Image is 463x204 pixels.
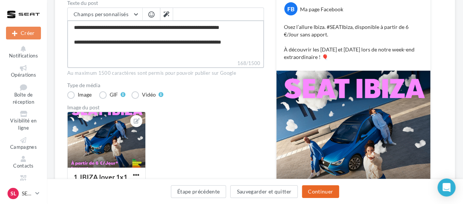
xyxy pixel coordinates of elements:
[6,44,41,60] button: Notifications
[6,82,41,106] a: Boîte de réception
[6,186,41,201] a: SL SEAT Laon
[13,92,34,105] span: Boîte de réception
[6,174,41,190] a: Médiathèque
[6,27,41,39] div: Nouvelle campagne
[11,72,36,78] span: Opérations
[67,105,264,110] div: Image du post
[6,27,41,39] button: Créer
[437,178,455,196] div: Open Intercom Messenger
[9,53,38,59] span: Notifications
[67,83,264,88] label: Type de média
[10,144,37,150] span: Campagnes
[74,11,128,17] span: Champs personnalisés
[171,185,226,198] button: Étape précédente
[13,163,34,169] span: Contacts
[74,173,127,181] div: 1_IBIZA loyer 1x1
[67,70,264,77] div: Au maximum 1500 caractères sont permis pour pouvoir publier sur Google
[10,118,36,131] span: Visibilité en ligne
[67,59,264,68] label: 168/1500
[6,136,41,152] a: Campagnes
[284,2,297,15] div: FB
[78,92,92,97] div: Image
[6,109,41,132] a: Visibilité en ligne
[22,190,32,197] p: SEAT Laon
[68,8,142,21] button: Champs personnalisés
[300,6,343,13] div: Ma page Facebook
[142,92,156,97] div: Vidéo
[6,63,41,80] a: Opérations
[6,154,41,171] a: Contacts
[67,0,264,6] label: Texte du post
[302,185,339,198] button: Continuer
[230,185,298,198] button: Sauvegarder et quitter
[110,92,118,97] div: GIF
[11,190,16,197] span: SL
[284,23,423,61] p: Osez l’allure Ibiza. #SEATIbiza, disponible à partir de 6 €/Jour sans apport. À découvrir les [DA...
